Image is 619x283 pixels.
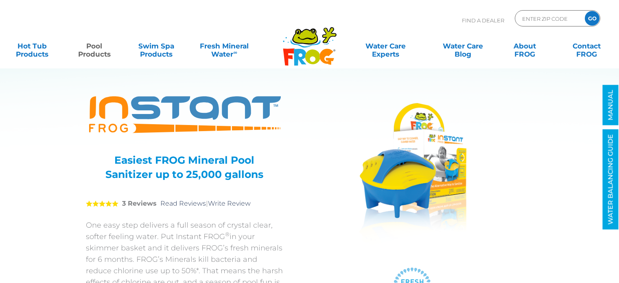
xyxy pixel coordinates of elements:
a: Write Review [208,200,251,207]
p: Find A Dealer [462,10,504,31]
input: GO [585,11,599,26]
h3: Easiest FROG Mineral Pool Sanitizer up to 25,000 gallons [96,153,273,182]
sup: ∞ [233,49,237,55]
strong: 3 Reviews [122,200,157,207]
sup: ® [225,231,230,237]
a: Fresh MineralWater∞ [194,38,254,54]
img: A product photo of the "FROG INSTANT" pool sanitizer with its packaging. The blue and yellow devi... [336,92,488,254]
a: Water CareBlog [439,38,487,54]
a: MANUAL [603,85,619,125]
a: Water CareExperts [346,38,425,54]
img: Frog Products Logo [278,16,341,66]
a: AboutFROG [501,38,549,54]
a: ContactFROG [563,38,611,54]
a: WATER BALANCING GUIDE [603,129,619,230]
a: Read Reviews [160,200,206,207]
img: Product Logo [86,92,283,139]
a: Swim SpaProducts [132,38,180,54]
span: 5 [86,200,118,207]
a: PoolProducts [70,38,118,54]
div: | [86,188,283,219]
a: Hot TubProducts [8,38,56,54]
